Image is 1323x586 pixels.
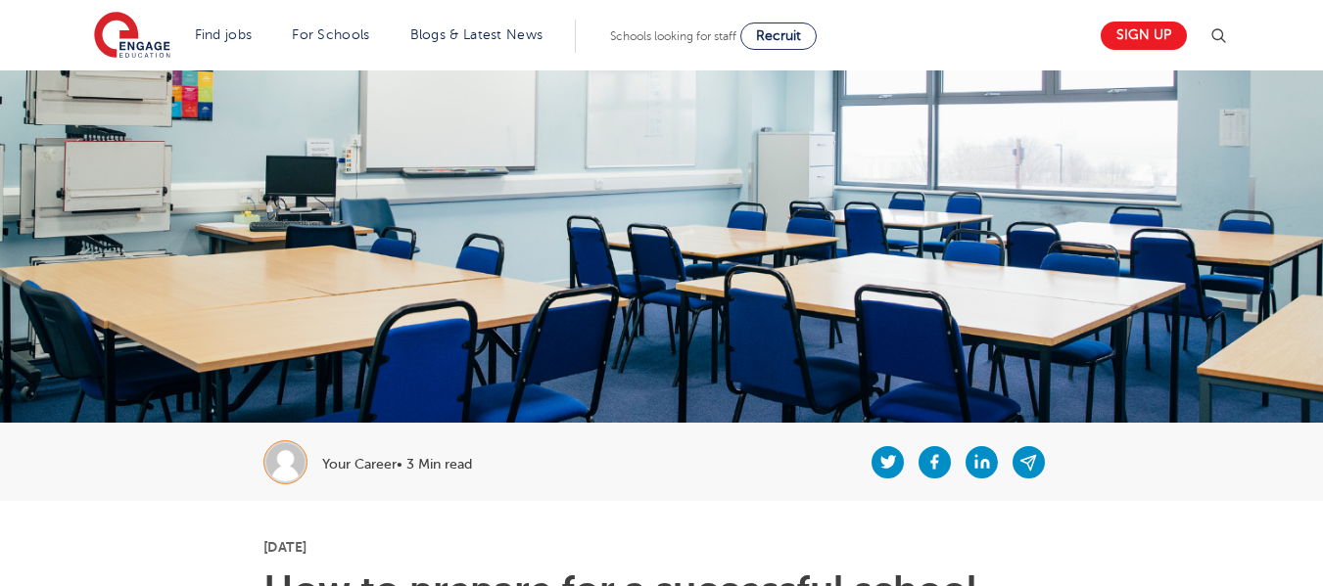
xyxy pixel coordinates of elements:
span: Schools looking for staff [610,29,736,43]
a: Recruit [740,23,817,50]
p: Your Career• 3 Min read [322,458,472,472]
p: [DATE] [263,540,1060,554]
a: Sign up [1101,22,1187,50]
span: Recruit [756,28,801,43]
a: For Schools [292,27,369,42]
img: Engage Education [94,12,170,61]
a: Find jobs [195,27,253,42]
a: Blogs & Latest News [410,27,543,42]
